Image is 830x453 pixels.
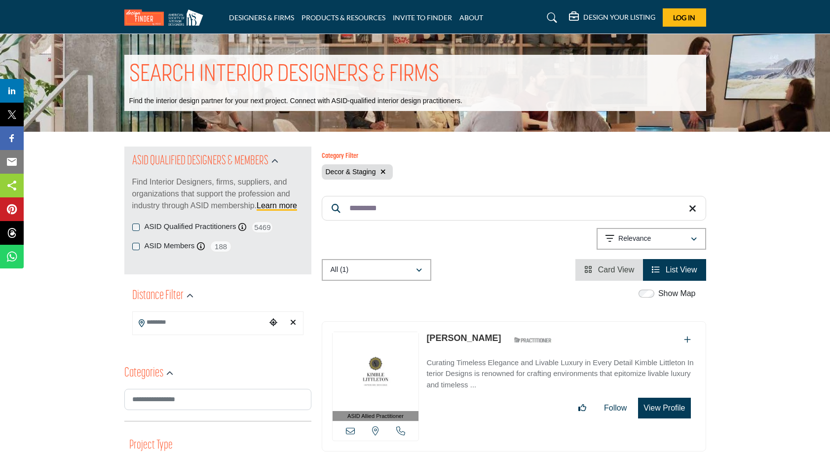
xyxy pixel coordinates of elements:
[426,332,501,345] p: Kimberlye Kimble-Littleton
[333,332,419,411] img: Kimberlye Kimble-Littleton
[331,265,349,275] p: All (1)
[326,168,376,176] span: Decor & Staging
[584,265,634,274] a: View Card
[132,176,303,212] p: Find Interior Designers, firms, suppliers, and organizations that support the profession and indu...
[132,224,140,231] input: ASID Qualified Practitioners checkbox
[663,8,706,27] button: Log In
[598,398,633,418] button: Follow
[537,10,564,26] a: Search
[569,12,655,24] div: DESIGN YOUR LISTING
[145,221,236,232] label: ASID Qualified Practitioners
[426,357,695,391] p: Curating Timeless Elegance and Livable Luxury in Every Detail Kimble Littleton Interior Designs i...
[129,60,439,90] h1: SEARCH INTERIOR DESIGNERS & FIRMS
[583,13,655,22] h5: DESIGN YOUR LISTING
[638,398,690,418] button: View Profile
[510,334,555,346] img: ASID Qualified Practitioners Badge Icon
[210,240,232,253] span: 188
[618,234,651,244] p: Relevance
[572,398,593,418] button: Like listing
[658,288,696,300] label: Show Map
[145,240,195,252] label: ASID Members
[459,13,483,22] a: ABOUT
[129,96,462,106] p: Find the interior design partner for your next project. Connect with ASID-qualified interior desi...
[333,332,419,421] a: ASID Allied Practitioner
[124,9,208,26] img: Site Logo
[124,389,311,410] input: Search Category
[132,287,184,305] h2: Distance Filter
[322,259,431,281] button: All (1)
[229,13,294,22] a: DESIGNERS & FIRMS
[652,265,697,274] a: View List
[124,365,163,382] h2: Categories
[266,312,281,334] div: Choose your current location
[575,259,643,281] li: Card View
[347,412,404,420] span: ASID Allied Practitioner
[393,13,452,22] a: INVITE TO FINDER
[286,312,301,334] div: Clear search location
[322,152,393,161] h6: Category Filter
[251,221,273,233] span: 5469
[133,313,266,332] input: Search Location
[257,201,297,210] a: Learn more
[643,259,706,281] li: List View
[426,333,501,343] a: [PERSON_NAME]
[132,243,140,250] input: ASID Members checkbox
[302,13,385,22] a: PRODUCTS & RESOURCES
[426,351,695,391] a: Curating Timeless Elegance and Livable Luxury in Every Detail Kimble Littleton Interior Designs i...
[684,336,691,344] a: Add To List
[322,196,706,221] input: Search Keyword
[666,265,697,274] span: List View
[597,228,706,250] button: Relevance
[673,13,695,22] span: Log In
[598,265,635,274] span: Card View
[132,152,268,170] h2: ASID QUALIFIED DESIGNERS & MEMBERS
